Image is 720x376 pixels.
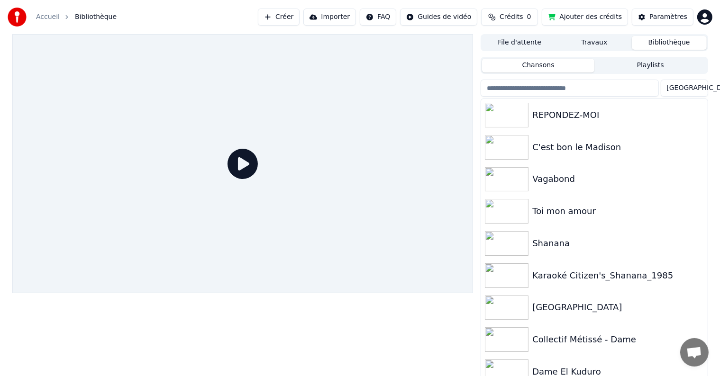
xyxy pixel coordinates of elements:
[632,9,693,26] button: Paramètres
[258,9,300,26] button: Créer
[557,36,632,50] button: Travaux
[527,12,531,22] span: 0
[532,108,703,122] div: REPONDEZ-MOI
[532,269,703,282] div: Karaoké Citizen's_Shanana_1985
[649,12,687,22] div: Paramètres
[542,9,628,26] button: Ajouter des crédits
[482,36,557,50] button: File d'attente
[680,338,709,367] a: Ouvrir le chat
[532,301,703,314] div: [GEOGRAPHIC_DATA]
[532,333,703,346] div: Collectif Métissé - Dame
[532,237,703,250] div: Shanana
[500,12,523,22] span: Crédits
[532,172,703,186] div: Vagabond
[532,141,703,154] div: C'est bon le Madison
[8,8,27,27] img: youka
[400,9,477,26] button: Guides de vidéo
[360,9,396,26] button: FAQ
[594,59,707,72] button: Playlists
[75,12,117,22] span: Bibliothèque
[481,9,538,26] button: Crédits0
[303,9,356,26] button: Importer
[482,59,594,72] button: Chansons
[632,36,707,50] button: Bibliothèque
[36,12,60,22] a: Accueil
[36,12,117,22] nav: breadcrumb
[532,205,703,218] div: Toi mon amour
